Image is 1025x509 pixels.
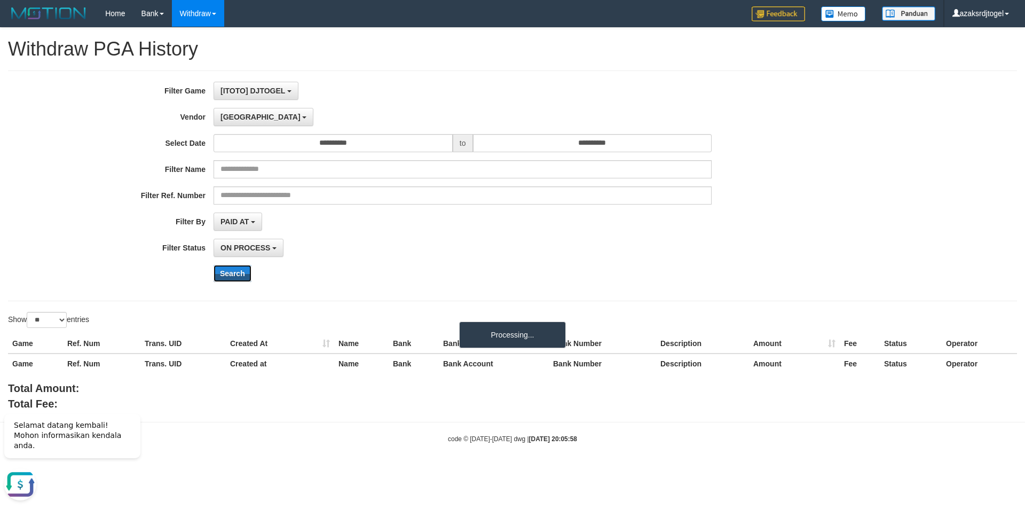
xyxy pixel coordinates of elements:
th: Name [334,354,389,373]
button: ON PROCESS [214,239,283,257]
span: PAID AT [220,217,249,226]
b: Total Fee: [8,398,58,410]
span: to [453,134,473,152]
div: Processing... [459,322,566,348]
small: code © [DATE]-[DATE] dwg | [448,435,577,443]
th: Bank Number [549,354,656,373]
th: Fee [840,354,880,373]
button: Open LiveChat chat widget [4,64,36,96]
th: Game [8,334,63,354]
th: Bank [389,354,439,373]
span: [GEOGRAPHIC_DATA] [220,113,301,121]
th: Amount [749,354,840,373]
th: Operator [942,354,1017,373]
th: Created At [226,334,334,354]
th: Ref. Num [63,354,140,373]
th: Operator [942,334,1017,354]
button: Search [214,265,251,282]
select: Showentries [27,312,67,328]
th: Bank Account [439,334,549,354]
img: Button%20Memo.svg [821,6,866,21]
label: Show entries [8,312,89,328]
img: panduan.png [882,6,935,21]
th: Description [656,354,749,373]
th: Game [8,354,63,373]
th: Trans. UID [140,354,226,373]
th: Amount [749,334,840,354]
img: MOTION_logo.png [8,5,89,21]
button: PAID AT [214,213,262,231]
th: Status [880,354,942,373]
strong: [DATE] 20:05:58 [529,435,577,443]
th: Status [880,334,942,354]
th: Description [656,334,749,354]
button: [GEOGRAPHIC_DATA] [214,108,313,126]
span: [ITOTO] DJTOGEL [220,87,285,95]
th: Fee [840,334,880,354]
th: Ref. Num [63,334,140,354]
th: Created at [226,354,334,373]
th: Bank Number [549,334,656,354]
h1: Withdraw PGA History [8,38,1017,60]
th: Bank Account [439,354,549,373]
th: Name [334,334,389,354]
img: Feedback.jpg [752,6,805,21]
span: Selamat datang kembali! Mohon informasikan kendala anda. [14,17,121,45]
span: ON PROCESS [220,244,270,252]
th: Bank [389,334,439,354]
th: Trans. UID [140,334,226,354]
b: Total Amount: [8,382,79,394]
button: [ITOTO] DJTOGEL [214,82,298,100]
